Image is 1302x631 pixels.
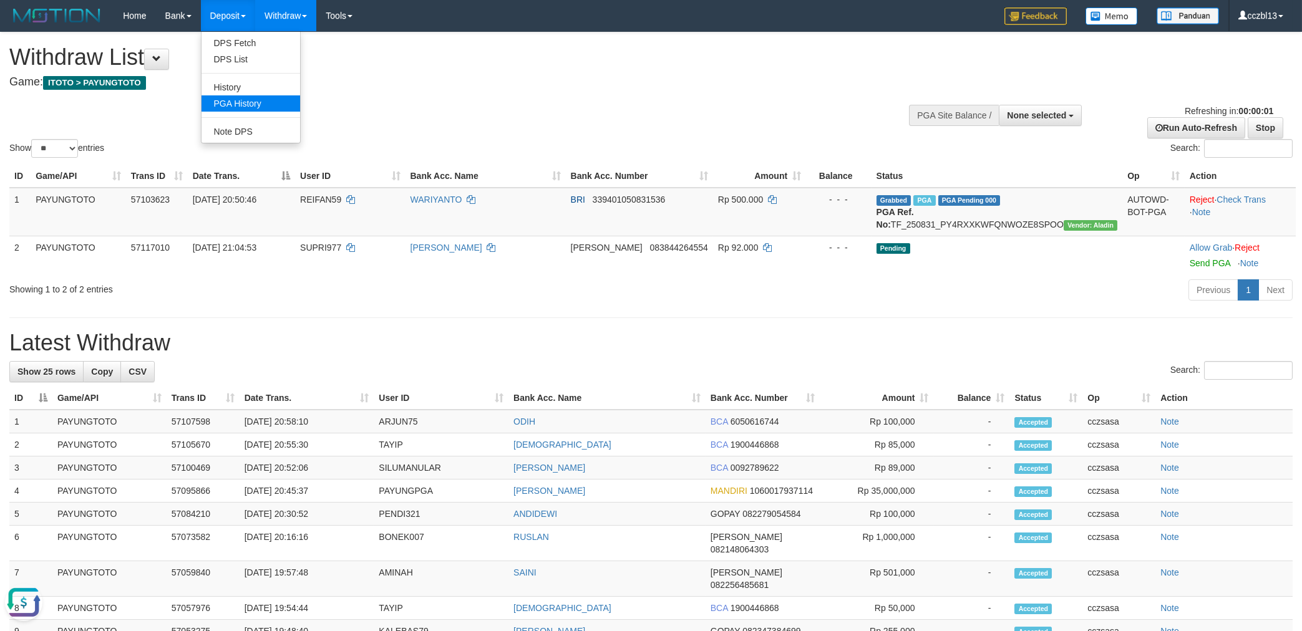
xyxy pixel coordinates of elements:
th: Date Trans.: activate to sort column ascending [240,387,374,410]
td: - [934,456,1010,479]
td: PAYUNGTOTO [52,456,167,479]
th: Op: activate to sort column ascending [1122,165,1185,188]
th: Op: activate to sort column ascending [1082,387,1155,410]
td: 3 [9,456,52,479]
td: cczsasa [1082,561,1155,597]
td: cczsasa [1082,433,1155,456]
td: PAYUNGTOTO [31,188,126,236]
select: Showentries [31,139,78,158]
td: 57105670 [167,433,240,456]
td: 57107598 [167,410,240,433]
a: Note [1160,509,1179,519]
th: Action [1185,165,1296,188]
td: - [934,479,1010,503]
a: History [202,79,300,95]
label: Show entries [9,139,104,158]
a: CSV [120,361,155,382]
td: Rp 50,000 [820,597,934,620]
a: PGA History [202,95,300,112]
span: [DATE] 21:04:53 [193,243,256,253]
td: cczsasa [1082,410,1155,433]
td: · [1185,236,1296,274]
td: PAYUNGTOTO [52,433,167,456]
span: BCA [711,440,728,450]
span: Copy 1900446868 to clipboard [731,603,779,613]
label: Search: [1170,361,1293,380]
div: - - - [811,193,866,206]
img: Button%20Memo.svg [1086,7,1138,25]
span: Copy 1060017937114 to clipboard [750,486,813,496]
td: [DATE] 20:58:10 [240,410,374,433]
a: Note [1160,463,1179,473]
td: ARJUN75 [374,410,508,433]
a: Show 25 rows [9,361,84,382]
h4: Game: [9,76,855,89]
td: [DATE] 20:52:06 [240,456,374,479]
a: Note [1240,258,1259,268]
td: 5 [9,503,52,526]
span: Copy 1900446868 to clipboard [731,440,779,450]
span: MANDIRI [711,486,747,496]
span: Accepted [1014,604,1052,614]
a: ANDIDEWI [513,509,557,519]
td: PAYUNGTOTO [52,410,167,433]
th: Bank Acc. Name: activate to sort column ascending [508,387,706,410]
td: 57057976 [167,597,240,620]
span: BCA [711,463,728,473]
th: Date Trans.: activate to sort column descending [188,165,295,188]
td: Rp 89,000 [820,456,934,479]
td: Rp 1,000,000 [820,526,934,561]
td: [DATE] 20:16:16 [240,526,374,561]
div: Showing 1 to 2 of 2 entries [9,278,533,296]
td: BONEK007 [374,526,508,561]
a: Send PGA [1190,258,1230,268]
span: Copy 6050616744 to clipboard [731,417,779,426]
td: PENDI321 [374,503,508,526]
td: PAYUNGTOTO [31,236,126,274]
a: Check Trans [1217,195,1266,205]
div: PGA Site Balance / [909,105,999,126]
td: - [934,561,1010,597]
span: Accepted [1014,486,1052,497]
span: Copy 082256485681 to clipboard [711,580,769,590]
a: Previous [1188,279,1238,301]
a: Run Auto-Refresh [1147,117,1245,138]
td: 6 [9,526,52,561]
td: [DATE] 19:57:48 [240,561,374,597]
a: Note DPS [202,123,300,140]
a: Stop [1248,117,1283,138]
span: Copy 083844264554 to clipboard [649,243,707,253]
a: Allow Grab [1190,243,1232,253]
img: Feedback.jpg [1004,7,1067,25]
td: AUTOWD-BOT-PGA [1122,188,1185,236]
a: Reject [1235,243,1260,253]
td: cczsasa [1082,479,1155,503]
span: Grabbed [877,195,911,206]
span: · [1190,243,1235,253]
span: None selected [1007,110,1066,120]
span: REIFAN59 [300,195,341,205]
a: Copy [83,361,121,382]
a: [DEMOGRAPHIC_DATA] [513,603,611,613]
span: GOPAY [711,509,740,519]
span: [DATE] 20:50:46 [193,195,256,205]
label: Search: [1170,139,1293,158]
span: BRI [571,195,585,205]
h1: Latest Withdraw [9,330,1293,355]
td: Rp 35,000,000 [820,479,934,503]
th: Balance: activate to sort column ascending [934,387,1010,410]
span: [PERSON_NAME] [571,243,643,253]
span: Accepted [1014,417,1052,428]
span: Copy [91,367,113,377]
th: Bank Acc. Name: activate to sort column ascending [406,165,566,188]
td: 57100469 [167,456,240,479]
a: [PERSON_NAME] [513,463,585,473]
td: [DATE] 20:45:37 [240,479,374,503]
td: cczsasa [1082,456,1155,479]
span: Rp 92.000 [718,243,759,253]
span: BCA [711,417,728,426]
th: Amount: activate to sort column ascending [820,387,934,410]
td: Rp 501,000 [820,561,934,597]
th: Game/API: activate to sort column ascending [31,165,126,188]
span: [PERSON_NAME] [711,567,782,577]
